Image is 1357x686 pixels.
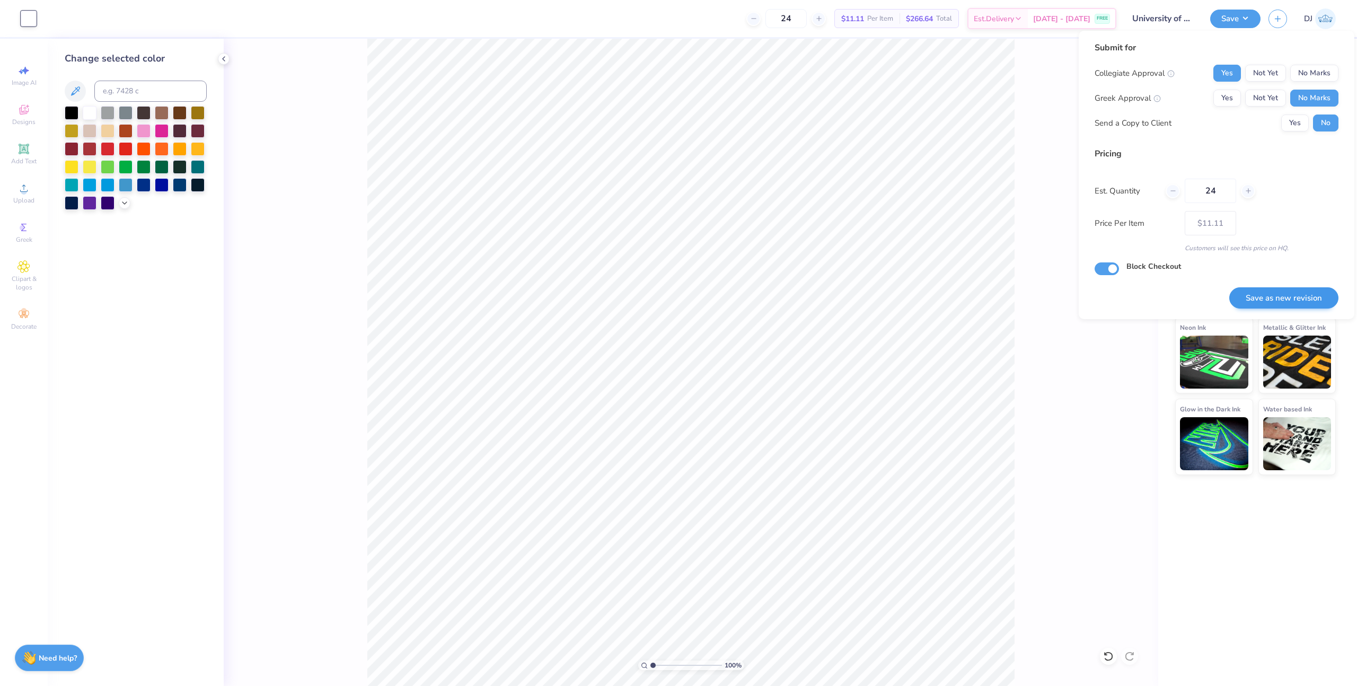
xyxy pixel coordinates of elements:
span: Est. Delivery [974,13,1014,24]
button: Yes [1213,90,1241,107]
span: Water based Ink [1263,403,1312,415]
span: FREE [1097,15,1108,22]
span: DJ [1304,13,1312,25]
div: Greek Approval [1095,92,1161,104]
span: Metallic & Glitter Ink [1263,322,1326,333]
label: Block Checkout [1126,261,1181,272]
span: Upload [13,196,34,205]
div: Change selected color [65,51,207,66]
div: Collegiate Approval [1095,67,1175,80]
span: Neon Ink [1180,322,1206,333]
span: Glow in the Dark Ink [1180,403,1240,415]
span: Designs [12,118,36,126]
a: DJ [1304,8,1336,29]
img: Neon Ink [1180,336,1248,389]
div: Pricing [1095,147,1338,160]
button: No [1313,115,1338,131]
button: Save as new revision [1229,287,1338,309]
img: Metallic & Glitter Ink [1263,336,1332,389]
button: No Marks [1290,90,1338,107]
input: e.g. 7428 c [94,81,207,102]
span: Image AI [12,78,37,87]
img: Deep Jujhar Sidhu [1315,8,1336,29]
button: Not Yet [1245,90,1286,107]
strong: Need help? [39,653,77,663]
img: Glow in the Dark Ink [1180,417,1248,470]
button: Yes [1281,115,1309,131]
img: Water based Ink [1263,417,1332,470]
div: Send a Copy to Client [1095,117,1171,129]
button: Save [1210,10,1261,28]
span: Add Text [11,157,37,165]
button: Yes [1213,65,1241,82]
span: Per Item [867,13,893,24]
label: Est. Quantity [1095,185,1158,197]
button: No Marks [1290,65,1338,82]
span: Total [936,13,952,24]
span: $266.64 [906,13,933,24]
input: – – [765,9,807,28]
button: Not Yet [1245,65,1286,82]
div: Customers will see this price on HQ. [1095,243,1338,253]
input: Untitled Design [1124,8,1202,29]
div: Submit for [1095,41,1338,54]
span: [DATE] - [DATE] [1033,13,1090,24]
span: Greek [16,235,32,244]
span: Decorate [11,322,37,331]
input: – – [1185,179,1236,203]
span: 100 % [725,661,742,670]
span: Clipart & logos [5,275,42,292]
label: Price Per Item [1095,217,1177,230]
span: $11.11 [841,13,864,24]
